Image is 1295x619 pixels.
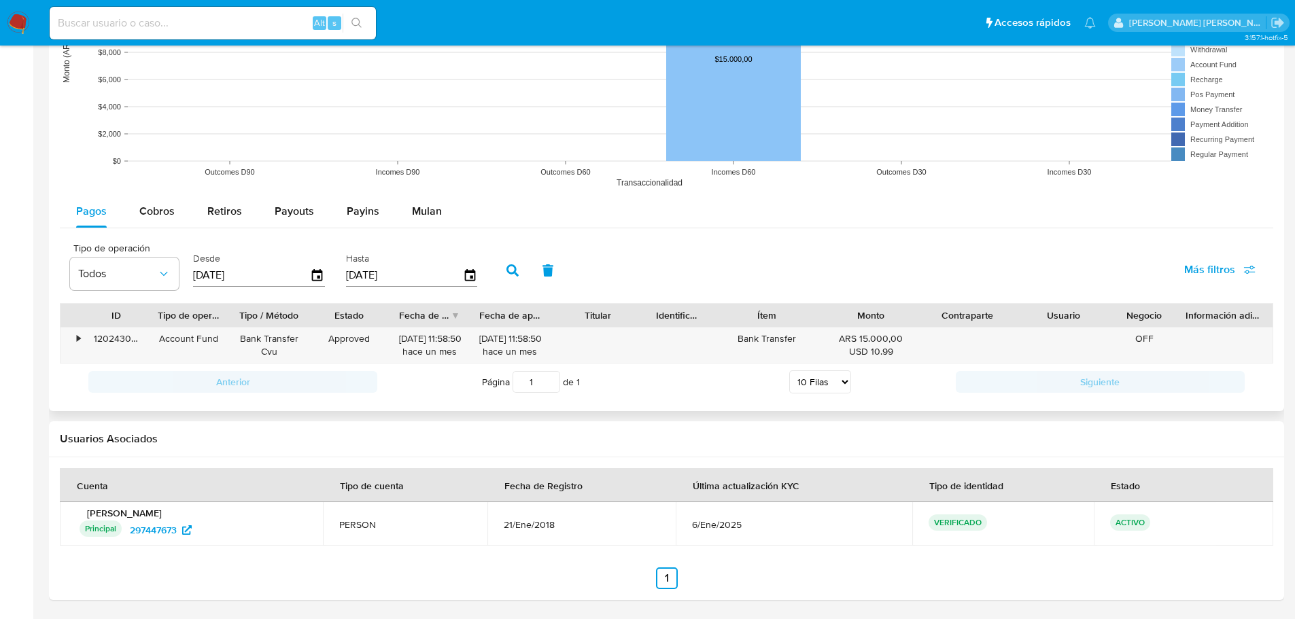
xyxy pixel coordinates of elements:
[332,16,336,29] span: s
[1084,17,1096,29] a: Notificaciones
[50,14,376,32] input: Buscar usuario o caso...
[1129,16,1266,29] p: gloria.villasanti@mercadolibre.com
[1245,32,1288,43] span: 3.157.1-hotfix-5
[60,432,1273,446] h2: Usuarios Asociados
[343,14,370,33] button: search-icon
[314,16,325,29] span: Alt
[1271,16,1285,30] a: Salir
[995,16,1071,30] span: Accesos rápidos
